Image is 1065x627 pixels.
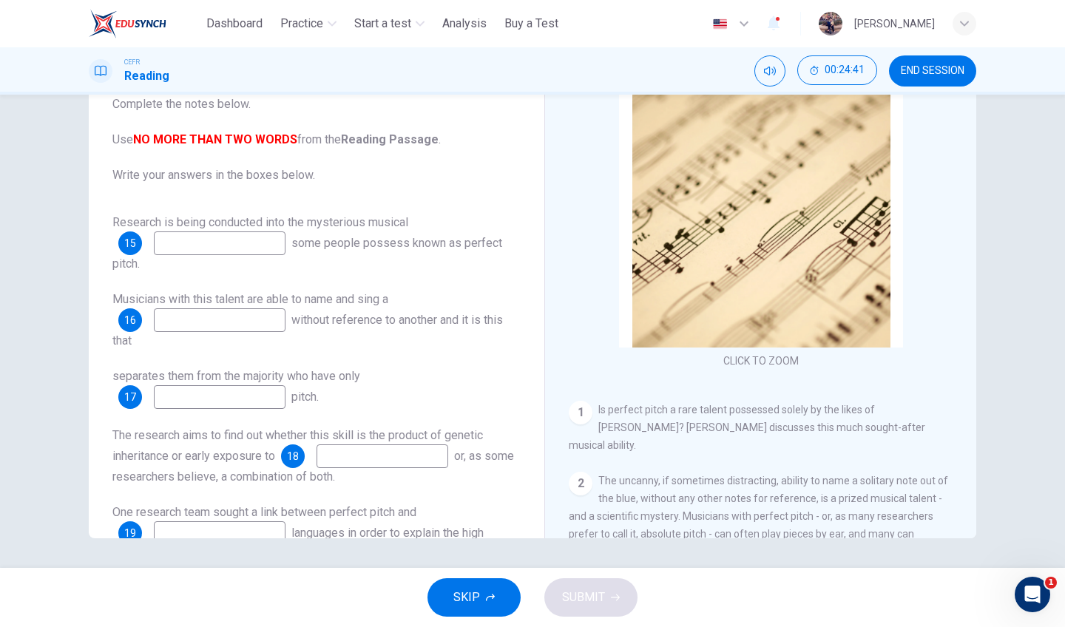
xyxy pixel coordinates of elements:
[112,95,521,184] span: Complete the notes below. Use from the . Write your answers in the boxes below.
[825,64,865,76] span: 00:24:41
[112,215,408,229] span: Research is being conducted into the mysterious musical
[200,10,268,37] button: Dashboard
[889,55,976,87] button: END SESSION
[569,475,948,593] span: The uncanny, if sometimes distracting, ability to name a solitary note out of the blue, without a...
[442,15,487,33] span: Analysis
[797,55,877,87] div: Hide
[112,428,483,463] span: The research aims to find out whether this skill is the product of genetic inheritance or early e...
[206,15,263,33] span: Dashboard
[1015,577,1050,612] iframe: Intercom live chat
[498,10,564,37] button: Buy a Test
[287,451,299,461] span: 18
[819,12,842,35] img: Profile picture
[112,236,502,271] span: some people possess known as perfect pitch.
[569,472,592,495] div: 2
[124,238,136,248] span: 15
[133,132,297,146] b: NO MORE THAN TWO WORDS
[797,55,877,85] button: 00:24:41
[274,10,342,37] button: Practice
[1045,577,1057,589] span: 1
[453,587,480,608] span: SKIP
[569,404,925,451] span: Is perfect pitch a rare talent possessed solely by the likes of [PERSON_NAME]? [PERSON_NAME] disc...
[112,526,484,560] span: languages in order to explain the high number of Asian speakers with perfect pitch.
[112,505,416,519] span: One research team sought a link between perfect pitch and
[341,132,439,146] b: Reading Passage
[901,65,964,77] span: END SESSION
[354,15,411,33] span: Start a test
[124,392,136,402] span: 17
[124,315,136,325] span: 16
[89,9,200,38] a: ELTC logo
[124,57,140,67] span: CEFR
[427,578,521,617] button: SKIP
[280,15,323,33] span: Practice
[754,55,785,87] div: Mute
[112,292,388,306] span: Musicians with this talent are able to name and sing a
[436,10,493,37] button: Analysis
[711,18,729,30] img: en
[291,390,319,404] span: pitch.
[89,9,166,38] img: ELTC logo
[854,15,935,33] div: [PERSON_NAME]
[112,369,360,383] span: separates them from the majority who have only
[348,10,430,37] button: Start a test
[124,67,169,85] h1: Reading
[504,15,558,33] span: Buy a Test
[112,313,503,348] span: without reference to another and it is this that
[124,528,136,538] span: 19
[569,401,592,424] div: 1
